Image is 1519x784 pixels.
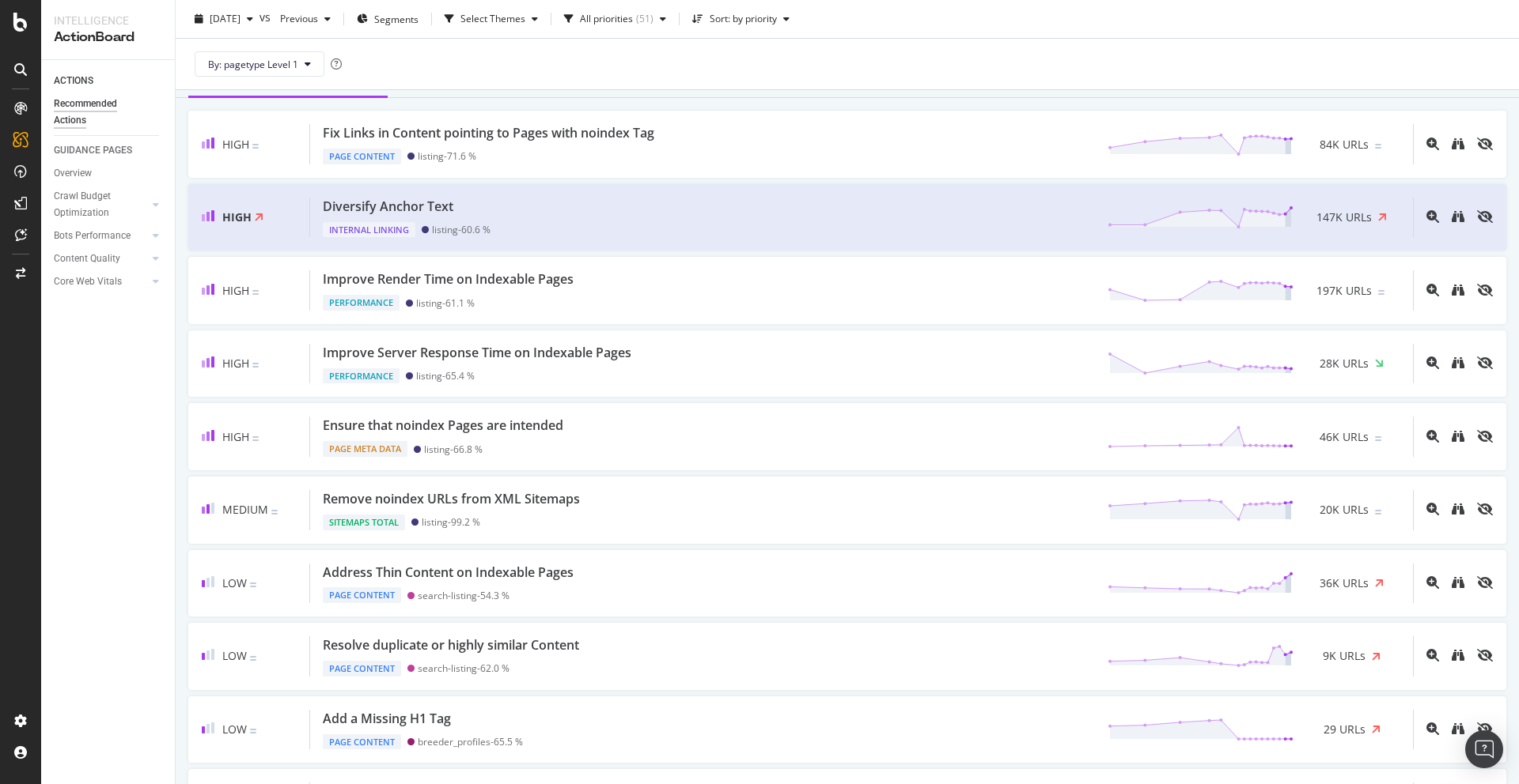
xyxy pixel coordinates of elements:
span: 84K URLs [1320,137,1369,153]
span: 20K URLs [1320,502,1369,518]
span: Low [222,722,247,737]
div: magnifying-glass-plus [1426,138,1439,150]
span: Low [222,648,247,663]
div: binoculars [1452,356,1464,369]
span: Medium [222,502,268,517]
div: Improve Server Response Time on Indexable Pages [323,344,631,362]
img: Equal [250,729,256,733]
img: Equal [252,363,259,367]
a: binoculars [1452,209,1464,224]
button: Sort: by priority [686,6,796,32]
button: Select Themes [438,6,544,32]
div: binoculars [1452,210,1464,223]
div: Fix Links in Content pointing to Pages with noindex Tag [323,124,654,142]
div: Crawl Budget Optimization [54,188,137,221]
div: Page Content [323,734,401,750]
img: Equal [1375,144,1381,149]
div: Intelligence [54,13,162,28]
div: eye-slash [1477,430,1493,443]
div: Improve Render Time on Indexable Pages [323,270,574,288]
div: Open Intercom Messenger [1465,730,1503,768]
button: Previous [274,6,337,32]
button: All priorities(51) [558,6,672,32]
button: By: pagetype Level 1 [195,51,324,77]
div: Page Content [323,587,401,603]
div: Internal Linking [323,222,415,238]
div: breeder_profiles - 65.5 % [418,736,523,748]
div: listing - 66.8 % [424,443,483,455]
div: Sort: by priority [710,14,777,24]
div: eye-slash [1477,210,1493,223]
img: Equal [271,510,278,514]
div: Remove noindex URLs from XML Sitemaps [323,490,580,508]
a: binoculars [1452,429,1464,444]
a: binoculars [1452,283,1464,298]
a: Bots Performance [54,228,148,244]
div: listing - 71.6 % [418,150,476,162]
div: Sitemaps Total [323,514,405,530]
div: eye-slash [1477,649,1493,661]
a: binoculars [1452,722,1464,737]
div: Page Meta Data [323,441,407,457]
span: Previous [274,12,318,25]
div: eye-slash [1477,503,1493,515]
div: Performance [323,368,400,384]
a: binoculars [1452,648,1464,663]
div: Recommended Actions [54,96,149,129]
span: High [222,356,249,371]
a: ACTIONS [54,73,164,89]
span: High [222,283,249,298]
div: binoculars [1452,430,1464,443]
div: listing - 61.1 % [416,297,475,309]
div: Add a Missing H1 Tag [323,710,451,728]
img: Equal [252,144,259,149]
img: Equal [252,436,259,441]
span: 36K URLs [1320,575,1369,591]
span: High [222,137,249,152]
img: Equal [250,582,256,587]
span: 28K URLs [1320,356,1369,371]
div: GUIDANCE PAGES [54,142,132,159]
span: Low [222,575,247,590]
div: Performance [323,295,400,311]
div: magnifying-glass-plus [1426,503,1439,515]
span: 29 URLs [1324,722,1366,737]
div: eye-slash [1477,722,1493,735]
a: binoculars [1452,137,1464,152]
button: [DATE] [188,6,259,32]
button: Segments [350,6,425,32]
span: vs [259,9,274,25]
a: binoculars [1452,356,1464,371]
div: Diversify Anchor Text [323,198,453,216]
div: All priorities [580,14,633,24]
img: Equal [1375,510,1381,514]
a: Core Web Vitals [54,273,148,290]
img: Equal [252,290,259,295]
span: High [222,209,252,224]
img: Equal [250,656,256,661]
div: Page Content [323,661,401,677]
div: Address Thin Content on Indexable Pages [323,563,574,582]
span: 9K URLs [1323,648,1366,664]
div: listing - 99.2 % [422,516,480,528]
div: eye-slash [1477,284,1493,296]
div: magnifying-glass-plus [1426,576,1439,589]
div: binoculars [1452,503,1464,515]
div: magnifying-glass-plus [1426,356,1439,369]
a: Overview [54,165,164,182]
div: ActionBoard [54,28,162,47]
span: Segments [374,12,419,25]
img: Equal [1375,436,1381,441]
a: binoculars [1452,575,1464,590]
div: listing - 60.6 % [432,224,491,236]
img: Equal [1378,290,1385,295]
div: Bots Performance [54,228,131,244]
span: 46K URLs [1320,429,1369,445]
div: ACTIONS [54,73,93,89]
a: Crawl Budget Optimization [54,188,148,221]
div: Content Quality [54,251,120,267]
div: Page Content [323,149,401,164]
div: binoculars [1452,722,1464,735]
span: 2025 Oct. 5th [210,12,241,25]
div: binoculars [1452,284,1464,296]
